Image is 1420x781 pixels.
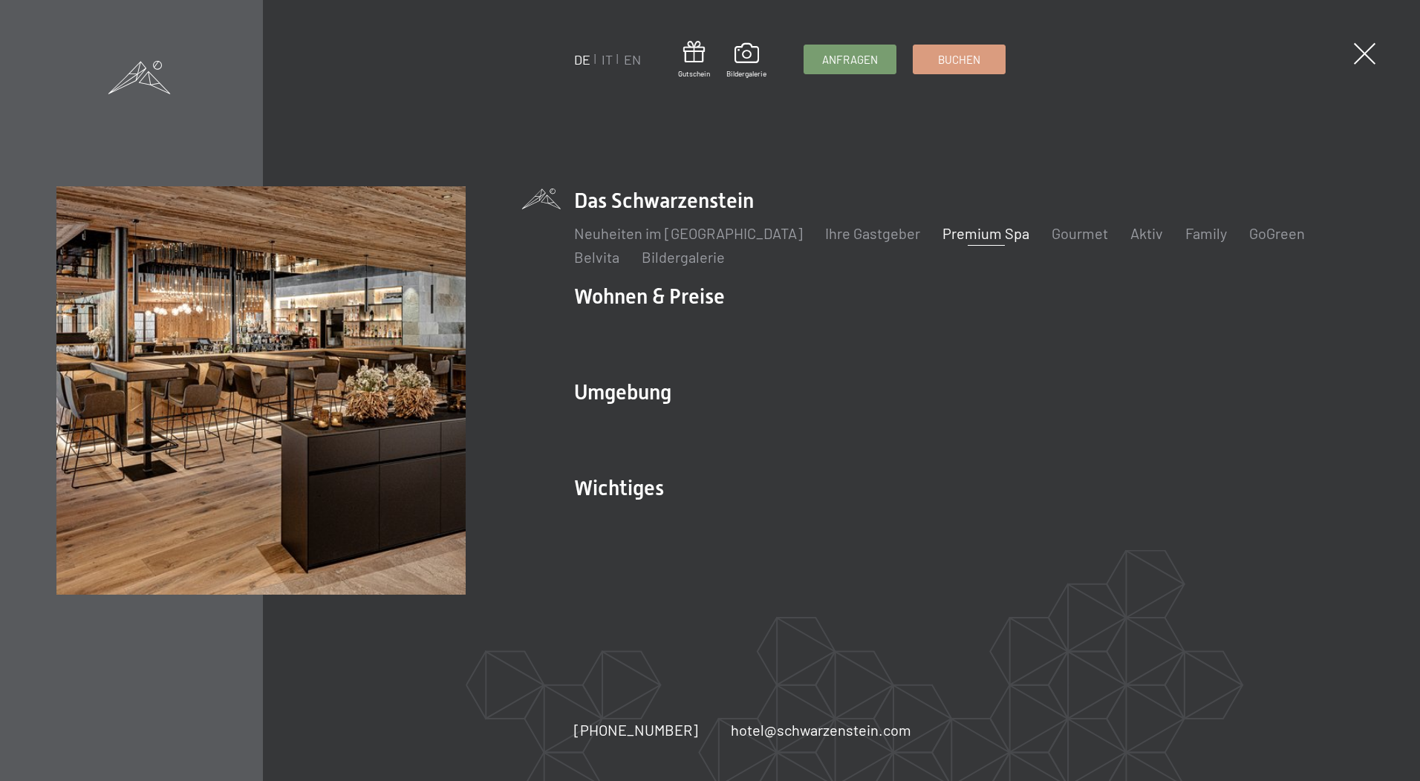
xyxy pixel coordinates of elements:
[1249,224,1305,242] a: GoGreen
[574,51,590,68] a: DE
[726,43,766,79] a: Bildergalerie
[574,721,698,739] span: [PHONE_NUMBER]
[938,52,980,68] span: Buchen
[624,51,641,68] a: EN
[822,52,878,68] span: Anfragen
[1130,224,1163,242] a: Aktiv
[678,68,710,79] span: Gutschein
[825,224,920,242] a: Ihre Gastgeber
[602,51,613,68] a: IT
[642,248,725,266] a: Bildergalerie
[574,719,698,740] a: [PHONE_NUMBER]
[574,224,803,242] a: Neuheiten im [GEOGRAPHIC_DATA]
[913,45,1005,73] a: Buchen
[56,186,466,595] img: Wellnesshotel Südtirol SCHWARZENSTEIN - Wellnessurlaub in den Alpen, Wandern und Wellness
[731,719,911,740] a: hotel@schwarzenstein.com
[1185,224,1227,242] a: Family
[726,68,766,79] span: Bildergalerie
[574,248,619,266] a: Belvita
[804,45,896,73] a: Anfragen
[678,41,710,79] a: Gutschein
[1052,224,1108,242] a: Gourmet
[942,224,1029,242] a: Premium Spa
